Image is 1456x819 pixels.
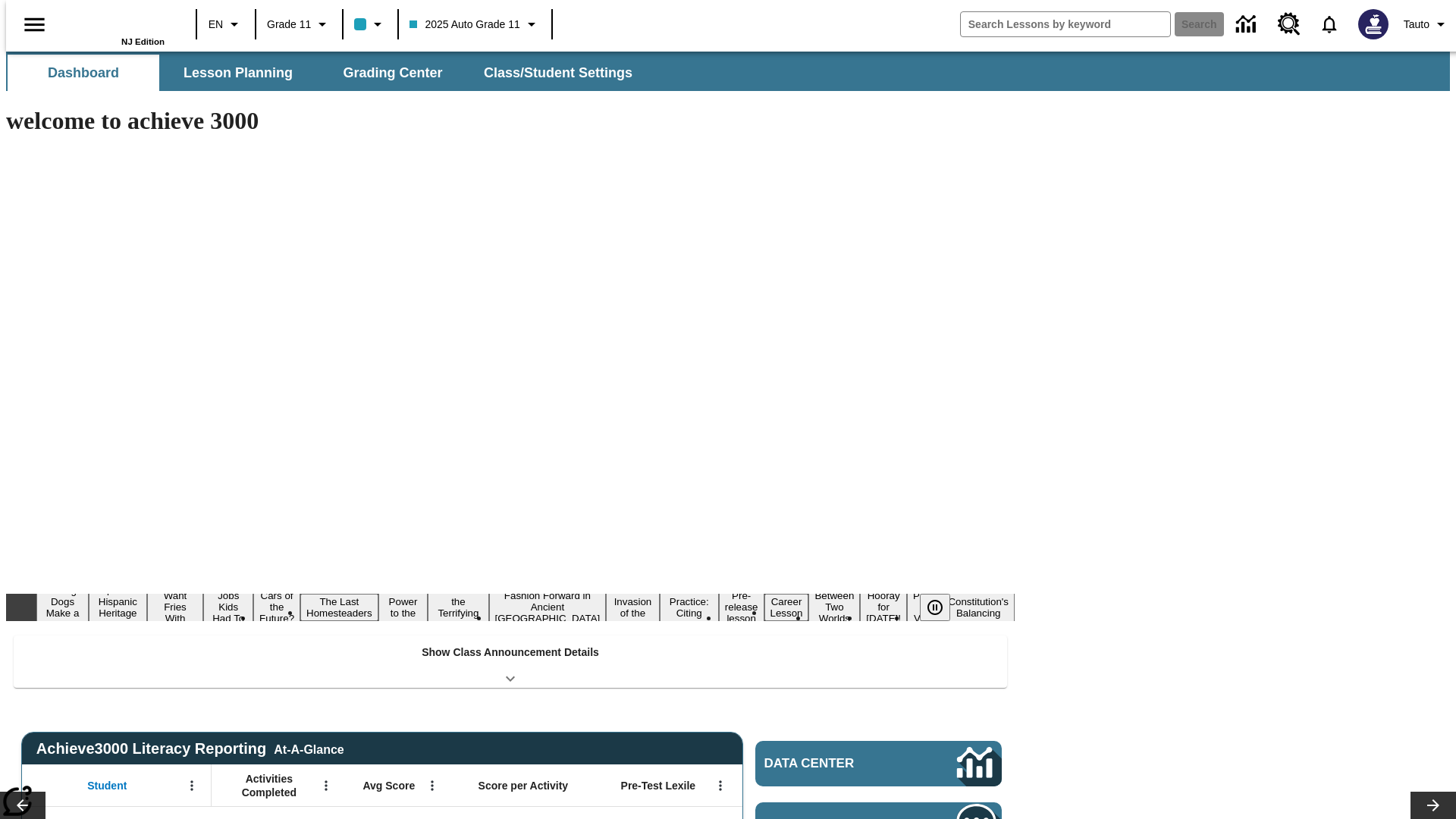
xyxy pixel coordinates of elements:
button: Slide 14 Between Two Worlds [808,588,860,626]
button: Open Menu [709,774,732,797]
button: Slide 8 Attack of the Terrifying Tomatoes [428,582,488,632]
div: SubNavbar [6,55,646,91]
button: Open side menu [12,2,57,47]
button: Class: 2025 Auto Grade 11, Select your class [403,11,546,38]
h1: welcome to achieve 3000 [6,107,1015,135]
button: Grading Center [317,55,469,91]
span: 2025 Auto Grade 11 [409,17,519,33]
button: Lesson Planning [162,55,314,91]
button: Slide 4 Dirty Jobs Kids Had To Do [203,576,253,638]
button: Slide 9 Fashion Forward in Ancient Rome [489,588,607,626]
span: Tauto [1404,17,1429,33]
input: search field [961,12,1170,36]
div: SubNavbar [6,52,1450,91]
span: Avg Score [362,779,415,792]
button: Slide 1 Diving Dogs Make a Splash [36,582,89,632]
img: Avatar [1358,9,1389,39]
a: Notifications [1310,5,1349,44]
div: Home [66,5,165,46]
button: Class color is light blue. Change class color [348,11,393,38]
button: Slide 11 Mixed Practice: Citing Evidence [660,582,719,632]
button: Slide 5 Cars of the Future? [253,588,300,626]
button: Slide 7 Solar Power to the People [378,582,428,632]
button: Open Menu [315,774,337,797]
button: Slide 6 The Last Homesteaders [300,594,378,621]
button: Grade: Grade 11, Select a grade [261,11,337,38]
span: Pre-Test Lexile [621,779,696,792]
button: Slide 17 The Constitution's Balancing Act [942,582,1015,632]
button: Slide 16 Point of View [907,588,942,626]
a: Resource Center, Will open in new tab [1269,4,1310,45]
button: Pause [920,594,950,621]
button: Open Menu [421,774,444,797]
div: At-A-Glance [274,740,344,757]
span: Grade 11 [267,17,311,33]
span: Activities Completed [219,772,319,799]
button: Slide 12 Pre-release lesson [719,588,764,626]
span: EN [209,17,223,33]
button: Select a new avatar [1349,5,1398,44]
button: Profile/Settings [1398,11,1456,38]
span: Achieve3000 Literacy Reporting [36,740,344,758]
button: Class/Student Settings [472,55,645,91]
span: Student [87,779,127,792]
span: NJ Edition [121,37,165,46]
p: Show Class Announcement Details [422,645,599,661]
button: Slide 2 ¡Viva Hispanic Heritage Month! [89,582,147,632]
div: Pause [920,594,965,621]
span: Score per Activity [479,779,569,792]
button: Slide 3 Do You Want Fries With That? [147,576,204,638]
button: Slide 15 Hooray for Constitution Day! [860,588,907,626]
div: Show Class Announcement Details [14,635,1007,688]
a: Data Center [755,741,1002,786]
button: Language: EN, Select a language [202,11,250,38]
button: Dashboard [8,55,159,91]
button: Lesson carousel, Next [1410,792,1456,819]
a: Home [66,7,165,37]
button: Open Menu [180,774,203,797]
button: Slide 10 The Invasion of the Free CD [606,582,659,632]
a: Data Center [1227,4,1269,45]
span: Data Center [764,756,906,771]
button: Slide 13 Career Lesson [764,594,809,621]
